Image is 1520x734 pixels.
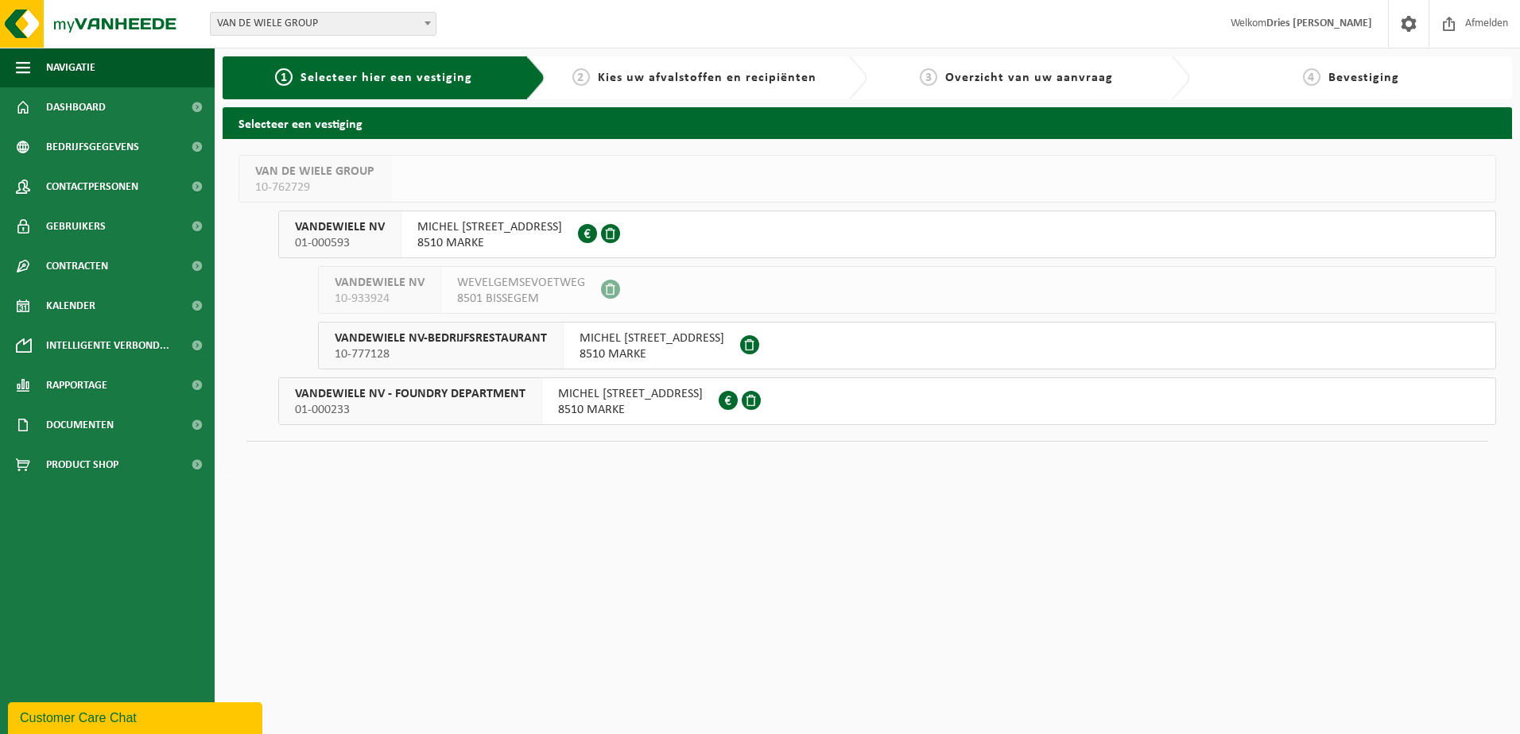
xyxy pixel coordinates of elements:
[1303,68,1320,86] span: 4
[1266,17,1372,29] strong: Dries [PERSON_NAME]
[46,246,108,286] span: Contracten
[255,180,374,195] span: 10-762729
[1328,71,1399,84] span: Bevestiging
[255,164,374,180] span: VAN DE WIELE GROUP
[46,127,139,167] span: Bedrijfsgegevens
[417,219,562,235] span: MICHEL [STREET_ADDRESS]
[318,322,1496,369] button: VANDEWIELE NV-BEDRIJFSRESTAURANT 10-777128 MICHEL [STREET_ADDRESS]8510 MARKE
[278,211,1496,258] button: VANDEWIELE NV 01-000593 MICHEL [STREET_ADDRESS]8510 MARKE
[210,12,436,36] span: VAN DE WIELE GROUP
[46,286,95,326] span: Kalender
[335,330,547,346] span: VANDEWIELE NV-BEDRIJFSRESTAURANT
[457,275,585,291] span: WEVELGEMSEVOETWEG
[46,326,169,365] span: Intelligente verbond...
[572,68,590,86] span: 2
[295,235,385,251] span: 01-000593
[278,377,1496,425] button: VANDEWIELE NV - FOUNDRY DEPARTMENT 01-000233 MICHEL [STREET_ADDRESS]8510 MARKE
[46,365,107,405] span: Rapportage
[417,235,562,251] span: 8510 MARKE
[46,445,118,485] span: Product Shop
[580,330,724,346] span: MICHEL [STREET_ADDRESS]
[920,68,937,86] span: 3
[46,405,114,445] span: Documenten
[580,346,724,362] span: 8510 MARKE
[335,275,425,291] span: VANDEWIELE NV
[295,386,525,402] span: VANDEWIELE NV - FOUNDRY DEPARTMENT
[46,167,138,207] span: Contactpersonen
[558,386,703,402] span: MICHEL [STREET_ADDRESS]
[46,207,106,246] span: Gebruikers
[335,346,547,362] span: 10-777128
[295,219,385,235] span: VANDEWIELE NV
[46,48,95,87] span: Navigatie
[301,71,472,84] span: Selecteer hier een vestiging
[295,402,525,418] span: 01-000233
[558,402,703,418] span: 8510 MARKE
[211,13,436,35] span: VAN DE WIELE GROUP
[275,68,293,86] span: 1
[46,87,106,127] span: Dashboard
[945,71,1113,84] span: Overzicht van uw aanvraag
[335,291,425,307] span: 10-933924
[598,71,816,84] span: Kies uw afvalstoffen en recipiënten
[8,699,266,734] iframe: chat widget
[223,107,1512,138] h2: Selecteer een vestiging
[457,291,585,307] span: 8501 BISSEGEM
